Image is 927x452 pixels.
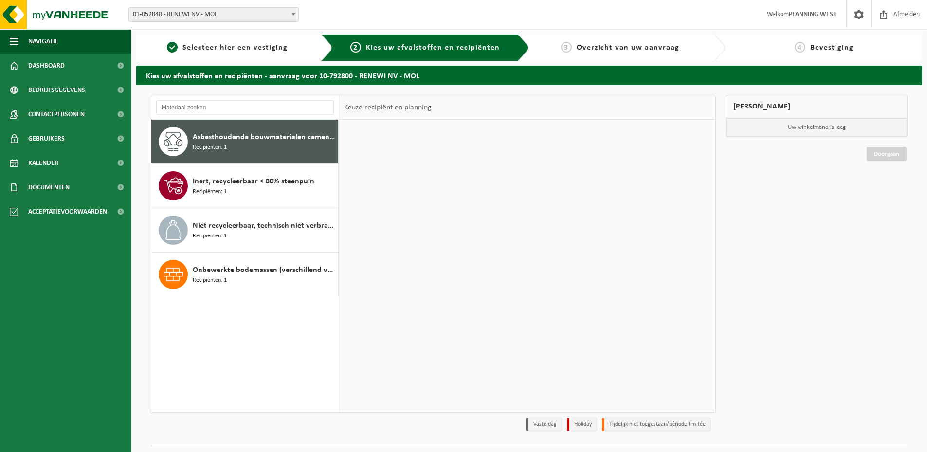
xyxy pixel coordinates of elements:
span: Recipiënten: 1 [193,143,227,152]
span: Gebruikers [28,127,65,151]
button: Asbesthoudende bouwmaterialen cementgebonden (hechtgebonden) Recipiënten: 1 [151,120,339,164]
span: Dashboard [28,54,65,78]
button: Onbewerkte bodemassen (verschillend van huisvuilverbrandingsinstallatie, non bis in idem) Recipië... [151,253,339,296]
span: Niet recycleerbaar, technisch niet verbrandbaar afval (brandbaar) [193,220,336,232]
span: 01-052840 - RENEWI NV - MOL [129,8,298,21]
li: Holiday [567,418,597,431]
span: Navigatie [28,29,58,54]
span: 1 [167,42,178,53]
a: 1Selecteer hier een vestiging [141,42,313,54]
a: Doorgaan [867,147,907,161]
div: Keuze recipiënt en planning [339,95,436,120]
span: Kalender [28,151,58,175]
button: Niet recycleerbaar, technisch niet verbrandbaar afval (brandbaar) Recipiënten: 1 [151,208,339,253]
strong: PLANNING WEST [789,11,836,18]
span: Inert, recycleerbaar < 80% steenpuin [193,176,314,187]
span: Overzicht van uw aanvraag [577,44,679,52]
h2: Kies uw afvalstoffen en recipiënten - aanvraag voor 10-792800 - RENEWI NV - MOL [136,66,922,85]
span: Onbewerkte bodemassen (verschillend van huisvuilverbrandingsinstallatie, non bis in idem) [193,264,336,276]
span: 4 [795,42,805,53]
span: Bevestiging [810,44,854,52]
span: Asbesthoudende bouwmaterialen cementgebonden (hechtgebonden) [193,131,336,143]
input: Materiaal zoeken [156,100,334,115]
span: Recipiënten: 1 [193,276,227,285]
p: Uw winkelmand is leeg [726,118,907,137]
span: 3 [561,42,572,53]
button: Inert, recycleerbaar < 80% steenpuin Recipiënten: 1 [151,164,339,208]
span: Selecteer hier een vestiging [182,44,288,52]
li: Vaste dag [526,418,562,431]
span: 2 [350,42,361,53]
span: Kies uw afvalstoffen en recipiënten [366,44,500,52]
span: Acceptatievoorwaarden [28,199,107,224]
li: Tijdelijk niet toegestaan/période limitée [602,418,711,431]
span: Recipiënten: 1 [193,187,227,197]
div: [PERSON_NAME] [726,95,908,118]
span: Recipiënten: 1 [193,232,227,241]
span: Contactpersonen [28,102,85,127]
span: Documenten [28,175,70,199]
span: 01-052840 - RENEWI NV - MOL [128,7,299,22]
span: Bedrijfsgegevens [28,78,85,102]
